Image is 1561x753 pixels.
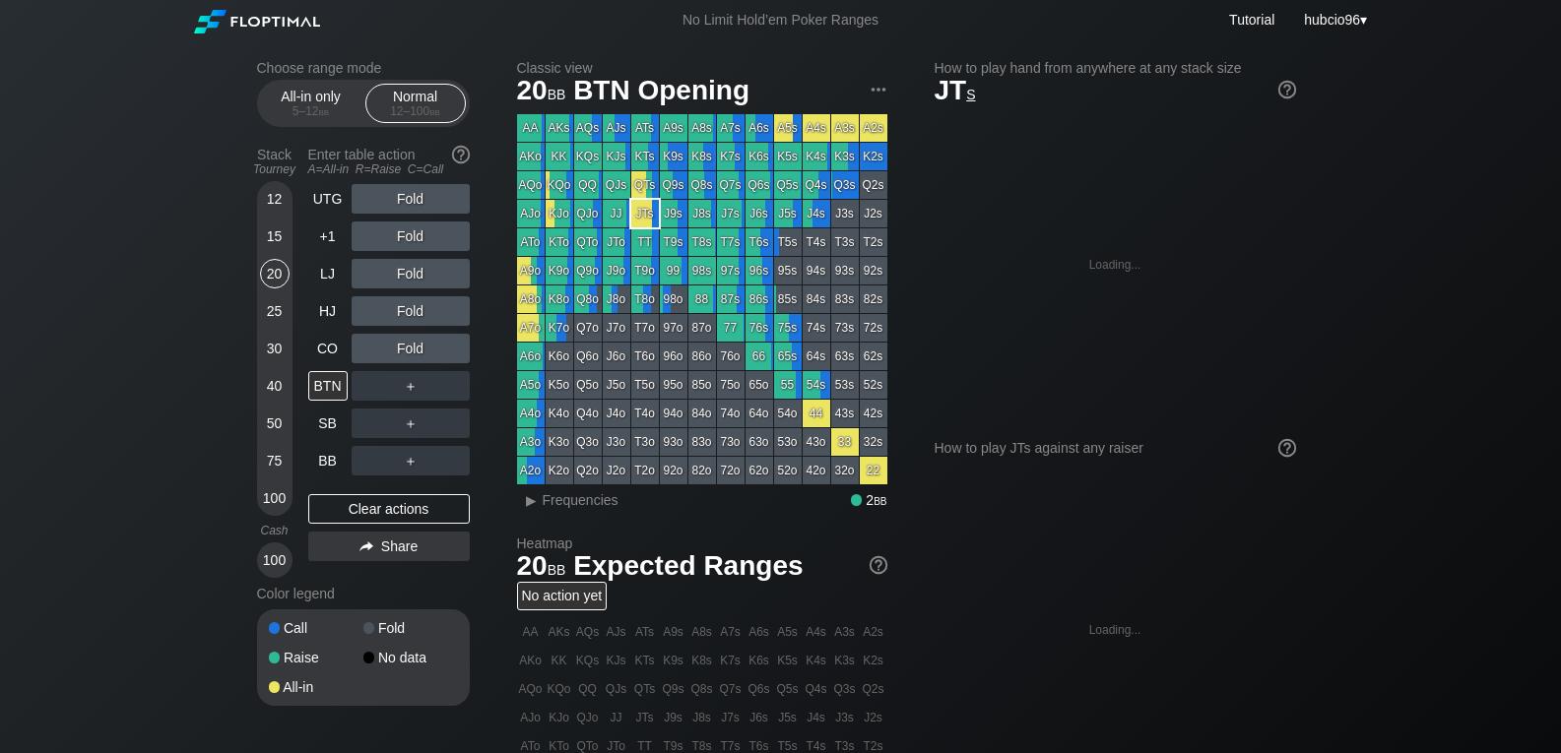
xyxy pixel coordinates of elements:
[546,314,573,342] div: K7o
[688,618,716,646] div: A8s
[746,285,773,313] div: 86s
[603,428,630,456] div: J3o
[746,704,773,731] div: J6s
[631,171,659,199] div: QTs
[548,557,566,579] span: bb
[546,400,573,427] div: K4o
[631,400,659,427] div: T4o
[688,675,716,703] div: Q8s
[574,647,602,674] div: KQs
[574,704,602,731] div: QJo
[803,704,830,731] div: J4s
[574,257,602,284] div: Q9o
[546,114,573,142] div: AKs
[746,257,773,284] div: 96s
[308,532,470,561] div: Share
[746,143,773,170] div: K6s
[717,257,745,284] div: 97s
[631,647,659,674] div: KTs
[517,400,545,427] div: A4o
[688,400,716,427] div: 84o
[352,446,470,475] div: ＋
[935,60,1296,76] h2: How to play hand from anywhere at any stack size
[774,618,802,646] div: A5s
[450,144,472,165] img: help.32db89a4.svg
[774,371,802,399] div: 55
[774,314,802,342] div: 75s
[831,314,859,342] div: 73s
[363,651,458,664] div: No data
[660,618,687,646] div: A9s
[774,675,802,703] div: Q5s
[519,488,545,512] div: ▸
[717,200,745,227] div: J7s
[249,524,300,537] div: Cash
[746,114,773,142] div: A6s
[774,171,802,199] div: Q5s
[717,647,745,674] div: K7s
[352,259,470,288] div: Fold
[260,483,290,513] div: 100
[352,371,470,401] div: ＋
[631,228,659,256] div: TT
[660,428,687,456] div: 93o
[746,400,773,427] div: 64o
[517,257,545,284] div: A9o
[308,408,348,438] div: SB
[831,143,859,170] div: K3s
[574,618,602,646] div: AQs
[257,60,470,76] h2: Choose range mode
[631,114,659,142] div: ATs
[374,104,457,118] div: 12 – 100
[860,400,887,427] div: 42s
[746,171,773,199] div: Q6s
[631,343,659,370] div: T6o
[574,428,602,456] div: Q3o
[868,554,889,576] img: help.32db89a4.svg
[803,228,830,256] div: T4s
[517,371,545,399] div: A5o
[1276,437,1298,459] img: help.32db89a4.svg
[574,457,602,484] div: Q2o
[517,114,545,142] div: AA
[266,85,357,122] div: All-in only
[517,228,545,256] div: ATo
[860,618,887,646] div: A2s
[746,371,773,399] div: 65o
[660,171,687,199] div: Q9s
[688,647,716,674] div: K8s
[831,400,859,427] div: 43s
[717,314,745,342] div: 77
[603,457,630,484] div: J2o
[803,400,830,427] div: 44
[546,371,573,399] div: K5o
[660,257,687,284] div: 99
[874,492,886,508] span: bb
[260,334,290,363] div: 30
[860,371,887,399] div: 52s
[851,492,887,508] div: 2
[603,647,630,674] div: KJs
[860,200,887,227] div: J2s
[1229,12,1274,28] a: Tutorial
[660,314,687,342] div: 97o
[631,314,659,342] div: T7o
[803,675,830,703] div: Q4s
[517,143,545,170] div: AKo
[631,618,659,646] div: ATs
[746,457,773,484] div: 62o
[774,200,802,227] div: J5s
[774,647,802,674] div: K5s
[546,618,573,646] div: AKs
[746,647,773,674] div: K6s
[603,675,630,703] div: QJs
[717,143,745,170] div: K7s
[517,457,545,484] div: A2o
[574,675,602,703] div: QQ
[574,285,602,313] div: Q8o
[860,143,887,170] div: K2s
[546,704,573,731] div: KJo
[631,428,659,456] div: T3o
[546,343,573,370] div: K6o
[260,296,290,326] div: 25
